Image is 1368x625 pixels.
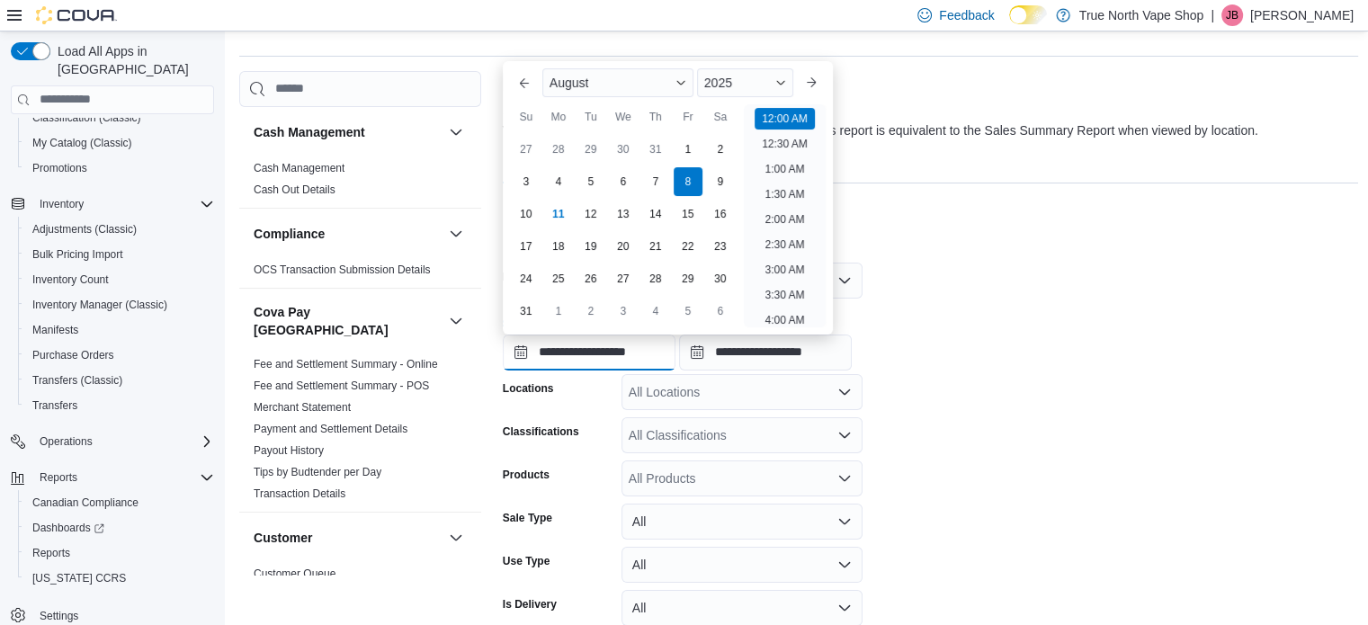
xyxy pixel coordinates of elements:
button: Cova Pay [GEOGRAPHIC_DATA] [445,310,467,332]
span: Promotions [32,161,87,175]
img: Cova [36,6,117,24]
span: Fee and Settlement Summary - Online [254,357,438,371]
span: Adjustments (Classic) [25,219,214,240]
div: day-6 [706,297,735,326]
button: Inventory Count [18,267,221,292]
div: day-6 [609,167,638,196]
div: day-22 [674,232,702,261]
span: Manifests [32,323,78,337]
a: Fee and Settlement Summary - Online [254,358,438,371]
span: Promotions [25,157,214,179]
span: [US_STATE] CCRS [32,571,126,585]
span: Transfers (Classic) [32,373,122,388]
button: Transfers [18,393,221,418]
div: day-3 [512,167,541,196]
a: Inventory Manager (Classic) [25,294,174,316]
button: Promotions [18,156,221,181]
div: day-29 [674,264,702,293]
li: 4:00 AM [757,309,811,331]
button: Bulk Pricing Import [18,242,221,267]
div: day-3 [609,297,638,326]
button: My Catalog (Classic) [18,130,221,156]
a: Cash Out Details [254,183,335,196]
span: Inventory [32,193,214,215]
a: Merchant Statement [254,401,351,414]
li: 2:00 AM [757,209,811,230]
div: day-30 [706,264,735,293]
div: day-24 [512,264,541,293]
div: day-9 [706,167,735,196]
div: Su [512,103,541,131]
button: Reports [4,465,221,490]
div: day-25 [544,264,573,293]
span: Load All Apps in [GEOGRAPHIC_DATA] [50,42,214,78]
span: Bulk Pricing Import [32,247,123,262]
a: Payment and Settlement Details [254,423,407,435]
a: Manifests [25,319,85,341]
span: Cash Management [254,161,344,175]
button: Open list of options [837,471,852,486]
button: Previous Month [510,68,539,97]
div: day-27 [609,264,638,293]
span: Dashboards [25,517,214,539]
a: Adjustments (Classic) [25,219,144,240]
a: Promotions [25,157,94,179]
span: My Catalog (Classic) [32,136,132,150]
a: OCS Transaction Submission Details [254,263,431,276]
h3: Compliance [254,225,325,243]
div: day-10 [512,200,541,228]
div: day-5 [577,167,605,196]
span: 2025 [704,76,732,90]
div: day-17 [512,232,541,261]
span: My Catalog (Classic) [25,132,214,154]
button: Inventory [32,193,91,215]
span: Inventory Count [32,272,109,287]
a: My Catalog (Classic) [25,132,139,154]
a: Canadian Compliance [25,492,146,513]
div: day-26 [577,264,605,293]
button: [US_STATE] CCRS [18,566,221,591]
p: | [1211,4,1214,26]
button: Reports [32,467,85,488]
button: Operations [32,431,100,452]
div: day-2 [577,297,605,326]
li: 2:30 AM [757,234,811,255]
span: Fee and Settlement Summary - POS [254,379,429,393]
button: Manifests [18,317,221,343]
li: 12:00 AM [755,108,815,129]
span: Tips by Budtender per Day [254,465,381,479]
span: Reports [25,542,214,564]
button: Customer [445,527,467,549]
button: Cash Management [445,121,467,143]
div: View sales totals by location for a specified date range. This report is equivalent to the Sales ... [503,121,1258,140]
div: We [609,103,638,131]
div: Button. Open the month selector. August is currently selected. [542,68,693,97]
button: Canadian Compliance [18,490,221,515]
div: Customer [239,563,481,592]
button: Customer [254,529,442,547]
label: Locations [503,381,554,396]
span: Cash Out Details [254,183,335,197]
div: day-8 [674,167,702,196]
a: Purchase Orders [25,344,121,366]
button: Cova Pay [GEOGRAPHIC_DATA] [254,303,442,339]
div: day-1 [674,135,702,164]
span: Payout History [254,443,324,458]
a: Transfers [25,395,85,416]
button: Open list of options [837,428,852,442]
div: day-16 [706,200,735,228]
button: Transfers (Classic) [18,368,221,393]
button: Inventory [4,192,221,217]
span: OCS Transaction Submission Details [254,263,431,277]
span: Operations [40,434,93,449]
div: day-27 [512,135,541,164]
div: day-12 [577,200,605,228]
span: Washington CCRS [25,567,214,589]
div: Jeff Butcher [1221,4,1243,26]
span: JB [1226,4,1238,26]
span: Purchase Orders [25,344,214,366]
span: Bulk Pricing Import [25,244,214,265]
div: day-20 [609,232,638,261]
div: Th [641,103,670,131]
span: Settings [40,609,78,623]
